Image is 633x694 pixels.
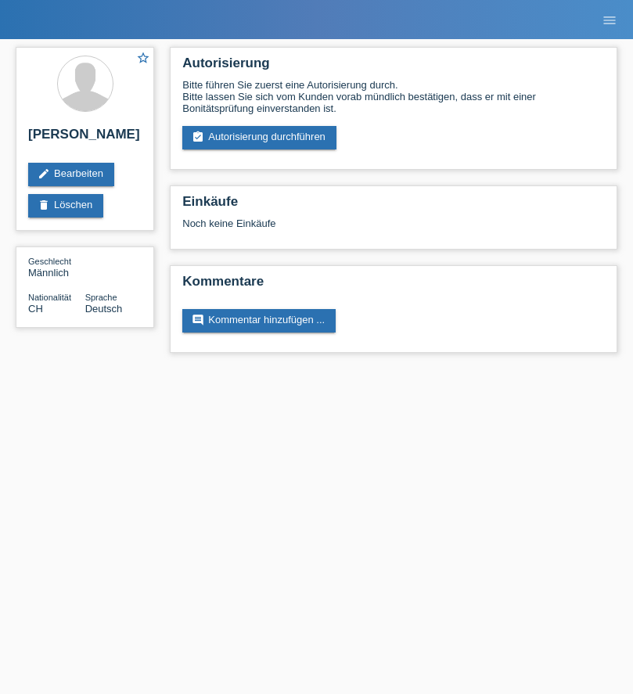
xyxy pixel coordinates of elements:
i: edit [38,167,50,180]
span: Schweiz [28,303,43,315]
a: star_border [136,51,150,67]
i: menu [602,13,617,28]
span: Deutsch [85,303,123,315]
h2: [PERSON_NAME] [28,127,142,150]
a: commentKommentar hinzufügen ... [182,309,336,333]
a: assignment_turned_inAutorisierung durchführen [182,126,336,149]
div: Noch keine Einkäufe [182,218,605,241]
i: assignment_turned_in [192,131,204,143]
a: deleteLöschen [28,194,103,218]
h2: Autorisierung [182,56,605,79]
span: Sprache [85,293,117,302]
span: Geschlecht [28,257,71,266]
a: menu [594,15,625,24]
h2: Einkäufe [182,194,605,218]
i: comment [192,314,204,326]
a: editBearbeiten [28,163,114,186]
div: Männlich [28,255,85,279]
span: Nationalität [28,293,71,302]
div: Bitte führen Sie zuerst eine Autorisierung durch. Bitte lassen Sie sich vom Kunden vorab mündlich... [182,79,605,114]
i: star_border [136,51,150,65]
h2: Kommentare [182,274,605,297]
i: delete [38,199,50,211]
